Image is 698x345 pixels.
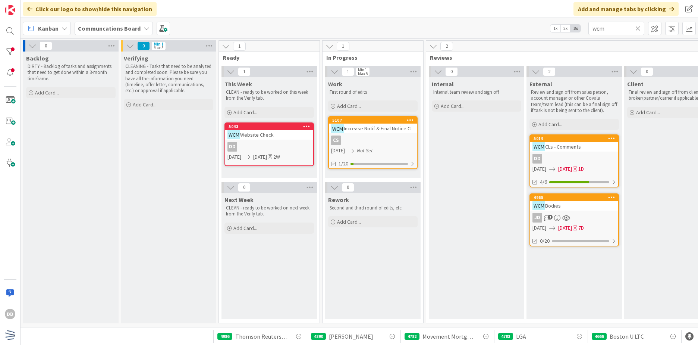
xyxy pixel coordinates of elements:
[610,332,644,341] span: Boston U LTC
[329,117,417,133] div: 5107WCMIncrease Notif & Final Notice CL
[405,333,419,340] div: 4782
[540,237,550,245] span: 0/20
[358,68,367,72] div: Min 1
[225,123,313,130] div: 5043
[627,80,644,88] span: Client
[337,103,361,109] span: Add Card...
[5,309,15,319] div: DD
[224,80,252,88] span: This Week
[78,25,141,32] b: Communcations Board
[332,118,417,123] div: 5107
[543,67,556,76] span: 2
[233,109,257,116] span: Add Card...
[125,63,212,94] p: CLEANING - Tasks that need to be analyzed and completed soon. Please be sure you have all the inf...
[26,55,49,62] span: Backlog
[331,147,345,155] span: [DATE]
[545,202,561,209] span: Bodies
[530,213,618,223] div: JD
[532,154,542,164] div: DD
[224,122,314,166] a: 5043WCMWebsite CheckDD[DATE][DATE]2W
[227,142,237,152] div: DD
[530,135,618,152] div: 5019WCMCLs - Comments
[225,142,313,152] div: DD
[273,153,280,161] div: 2W
[531,89,617,114] p: Review and sign off from sales person, account manager or other Covala team/team lead (this can b...
[240,131,274,138] span: Website Check
[540,178,547,186] span: 4/6
[330,205,416,211] p: Second and third round of edits, etc.
[534,195,618,200] div: 4965
[357,147,373,154] i: Not Set
[40,41,52,50] span: 0
[558,224,572,232] span: [DATE]
[636,109,660,116] span: Add Card...
[592,333,607,340] div: 4666
[534,136,618,141] div: 5019
[223,54,310,61] span: Ready
[331,124,344,133] mark: WCM
[225,123,313,140] div: 5043WCMWebsite Check
[529,80,552,88] span: External
[530,194,618,201] div: 4965
[532,142,545,151] mark: WCM
[329,332,373,341] span: [PERSON_NAME]
[339,160,348,168] span: 1/20
[578,165,584,173] div: 1D
[311,333,326,340] div: 4890
[23,2,157,16] div: Click our logo to show/hide this navigation
[329,136,417,145] div: CS
[154,42,164,46] div: Min 1
[532,201,545,210] mark: WCM
[432,80,454,88] span: Internal
[328,196,349,203] span: Rework
[233,42,246,51] span: 1
[441,103,465,109] span: Add Card...
[530,135,618,142] div: 5019
[548,215,553,220] span: 1
[226,205,312,217] p: CLEAN - ready to be worked on next week from the Verify tab.
[226,89,312,102] p: CLEAN - ready to be worked on this week from the Verify tab.
[532,165,546,173] span: [DATE]
[445,67,458,76] span: 0
[137,41,150,50] span: 0
[331,136,341,145] div: CS
[545,143,581,150] span: CLs - Comments
[5,5,15,15] img: Visit kanbanzone.com
[358,72,368,75] div: Max 5
[560,25,570,32] span: 2x
[530,194,618,211] div: 4965WCMBodies
[238,183,251,192] span: 0
[227,153,241,161] span: [DATE]
[516,332,526,341] span: LGA
[224,196,254,203] span: Next Week
[529,134,619,187] a: 5019WCMCLs - CommentsDD[DATE][DATE]1D4/6
[253,153,267,161] span: [DATE]
[641,67,653,76] span: 0
[578,224,584,232] div: 7D
[530,154,618,164] div: DD
[498,333,513,340] div: 4783
[328,116,418,169] a: 5107WCMIncrease Notif & Final Notice CLCS[DATE]Not Set1/20
[422,332,475,341] span: Movement Mortgage
[154,46,163,50] div: Max 5
[573,2,679,16] div: Add and manage tabs by clicking
[133,101,157,108] span: Add Card...
[344,125,413,132] span: Increase Notif & Final Notice CL
[570,25,581,32] span: 3x
[558,165,572,173] span: [DATE]
[326,54,414,61] span: In Progress
[330,89,416,95] p: First round of edits
[337,218,361,225] span: Add Card...
[433,89,520,95] p: Internal team review and sign off.
[5,330,15,340] img: avatar
[329,117,417,124] div: 5107
[229,124,313,129] div: 5043
[529,193,619,246] a: 4965WCMBodiesJD[DATE][DATE]7D0/20
[532,224,546,232] span: [DATE]
[342,183,354,192] span: 0
[235,332,288,341] span: Thomson Reuters - IDI
[342,67,354,76] span: 1
[328,80,342,88] span: Work
[217,333,232,340] div: 4986
[550,25,560,32] span: 1x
